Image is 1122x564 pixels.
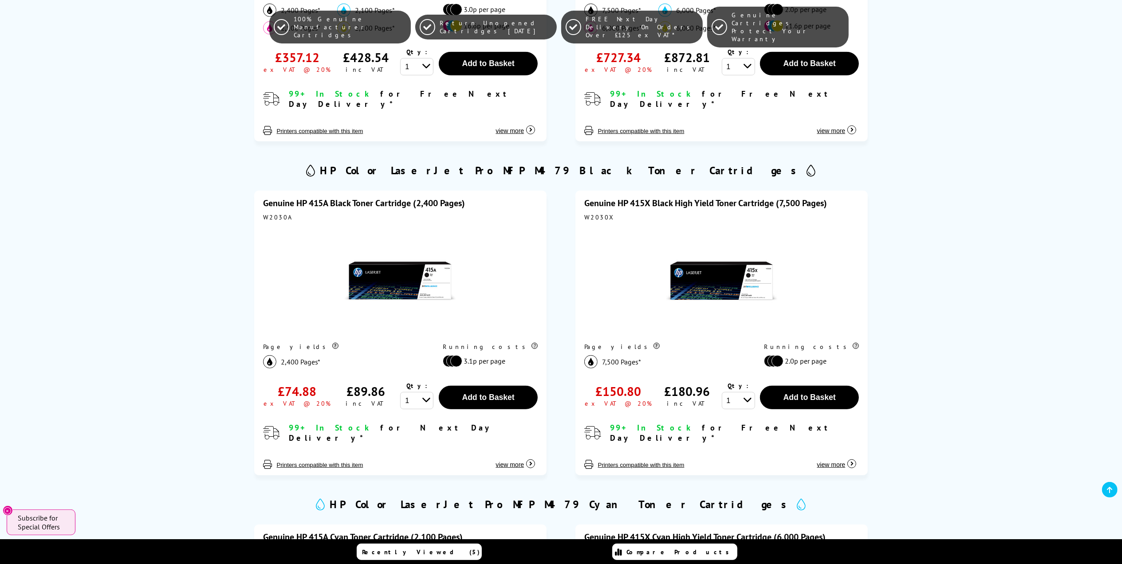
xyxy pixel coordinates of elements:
[346,66,386,74] div: inc VAT
[584,355,598,368] img: black_icon.svg
[345,226,456,337] img: HP 415A Black Toner Cartridge (2,400 Pages)
[281,357,321,366] span: 2,400 Pages*
[462,393,515,402] span: Add to Basket
[289,423,494,443] span: for Next Day Delivery*
[263,197,465,209] a: Genuine HP 415A Black Toner Cartridge (2,400 Pages)
[586,15,698,39] span: FREE Next Day Delivery On Orders Over £125 ex VAT*
[602,357,641,366] span: 7,500 Pages*
[783,393,836,402] span: Add to Basket
[610,89,694,99] span: 99+ In Stock
[263,355,276,368] img: black_icon.svg
[362,548,480,556] span: Recently Viewed (5)
[584,343,749,351] div: Page yields
[815,118,859,135] button: view more
[764,343,859,351] div: Running costs
[289,89,512,109] span: for Free Next Day Delivery*
[760,52,859,75] button: Add to Basket
[496,127,524,134] span: view more
[493,118,538,135] button: view more
[764,355,854,367] li: 2.0p per page
[584,197,827,209] a: Genuine HP 415X Black High Yield Toner Cartridge (7,500 Pages)
[289,89,373,99] span: 99+ In Stock
[439,52,538,75] button: Add to Basket
[443,355,533,367] li: 3.1p per page
[275,49,319,66] div: £357.12
[610,423,834,443] span: for Free Next Day Delivery*
[595,461,687,469] button: Printers compatible with this item
[596,383,642,399] div: £150.80
[263,343,428,351] div: Page yields
[493,452,538,469] button: view more
[439,386,538,409] button: Add to Basket
[440,19,552,35] span: Return Unopened Cartridges [DATE]
[274,461,366,469] button: Printers compatible with this item
[612,544,737,560] a: Compare Products
[815,452,859,469] button: view more
[665,49,710,66] div: £872.81
[274,127,366,135] button: Printers compatible with this item
[264,399,331,407] div: ex VAT @ 20%
[346,383,385,399] div: £89.86
[443,343,538,351] div: Running costs
[3,505,13,516] button: Close
[667,399,708,407] div: inc VAT
[585,66,652,74] div: ex VAT @ 20%
[665,383,710,399] div: £180.96
[357,544,482,560] a: Recently Viewed (5)
[667,66,708,74] div: inc VAT
[18,513,67,531] span: Subscribe for Special Offers
[732,11,844,43] span: Genuine Cartridges Protect Your Warranty
[406,382,427,390] span: Qty:
[294,15,406,39] span: 100% Genuine Manufacturer Cartridges
[585,399,652,407] div: ex VAT @ 20%
[584,531,826,543] a: Genuine HP 415X Cyan High Yield Toner Cartridge (6,000 Pages)
[610,423,694,433] span: 99+ In Stock
[496,461,524,468] span: view more
[330,497,792,511] h2: HP Color LaserJet Pro MFP M479 Cyan Toner Cartridges
[264,66,331,74] div: ex VAT @ 20%
[584,213,859,221] div: W2030X
[343,49,389,66] div: £428.54
[462,59,515,68] span: Add to Basket
[278,383,317,399] div: £74.88
[596,49,641,66] div: £727.34
[666,226,777,337] img: HP 415X Black High Yield Toner Cartridge (7,500 Pages)
[817,461,846,468] span: view more
[263,213,538,221] div: W2030A
[760,386,859,409] button: Add to Basket
[728,382,749,390] span: Qty:
[783,59,836,68] span: Add to Basket
[346,399,386,407] div: inc VAT
[595,127,687,135] button: Printers compatible with this item
[263,531,463,543] a: Genuine HP 415A Cyan Toner Cartridge (2,100 Pages)
[610,89,834,109] span: for Free Next Day Delivery*
[817,127,846,134] span: view more
[627,548,734,556] span: Compare Products
[289,423,373,433] span: 99+ In Stock
[320,164,802,177] h2: HP Color LaserJet Pro MFP M479 Black Toner Cartridges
